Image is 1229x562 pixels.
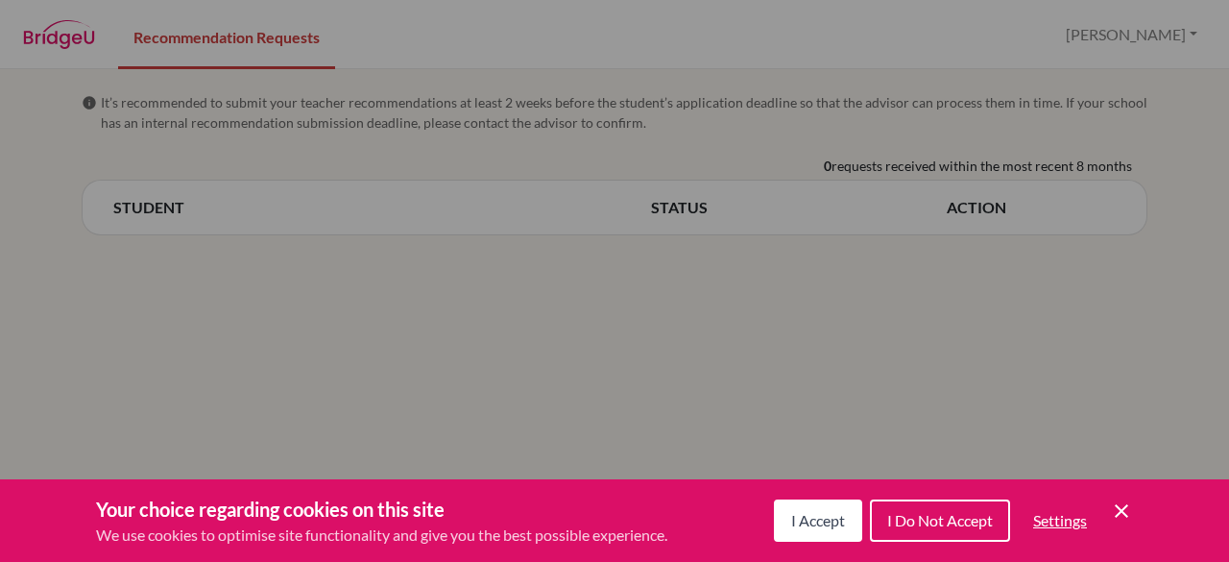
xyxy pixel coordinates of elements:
button: I Do Not Accept [870,500,1010,542]
button: Settings [1018,501,1102,540]
button: Save and close [1110,500,1133,523]
span: I Accept [791,511,845,529]
h3: Your choice regarding cookies on this site [96,495,667,524]
button: I Accept [774,500,862,542]
p: We use cookies to optimise site functionality and give you the best possible experience. [96,524,667,547]
span: Settings [1033,511,1087,529]
span: I Do Not Accept [887,511,993,529]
